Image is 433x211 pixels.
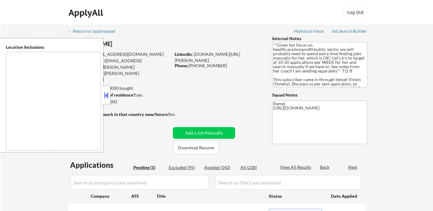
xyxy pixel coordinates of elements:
[269,190,322,201] div: Status
[240,164,271,171] div: All (238)
[170,111,188,118] div: no
[173,141,219,155] button: Download Resume
[348,164,358,170] div: Next
[175,52,240,63] a: [DOMAIN_NAME][URL][PERSON_NAME]
[215,175,361,190] input: Search by title (case sensitive)
[175,63,189,68] strong: Phone:
[68,92,169,98] div: yes
[68,64,171,82] div: [PERSON_NAME][EMAIL_ADDRESS][PERSON_NAME][DOMAIN_NAME]
[175,63,262,69] div: [PHONE_NUMBER]
[68,29,121,33] div: ← Return to /applysquad
[68,112,171,117] strong: Will need Visa to work in that country now/future?:
[70,161,131,169] div: Applications
[272,35,367,42] div: Internal Notes
[173,127,235,139] button: Add a Job Manually
[68,99,171,105] div: $90,000
[169,164,200,171] div: Excluded (95)
[204,164,235,171] div: Applied (142)
[320,164,330,170] div: Back
[272,92,367,98] div: Squad Notes
[91,193,131,199] div: Company
[331,29,367,33] div: Job Search Builder
[69,51,171,57] div: [EMAIL_ADDRESS][DOMAIN_NAME]
[6,44,101,50] div: Location Inclusions:
[175,52,193,57] strong: LinkedIn:
[343,6,368,19] button: Log Out
[294,29,325,33] div: Mailslurp Inbox
[133,164,164,171] div: Pending (1)
[70,175,209,190] input: Search by company (case sensitive)
[131,193,156,199] div: ATS
[156,193,263,199] div: Title
[68,85,171,91] div: 136 sent / 100000 bought
[331,193,358,199] div: Date Applied
[69,7,105,18] div: ApplyAll
[68,40,195,48] div: [PERSON_NAME]
[294,29,325,35] a: Mailslurp Inbox
[68,29,121,35] a: ← Return to /applysquad
[69,58,171,70] div: [EMAIL_ADDRESS][DOMAIN_NAME]
[280,164,313,170] div: View All Results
